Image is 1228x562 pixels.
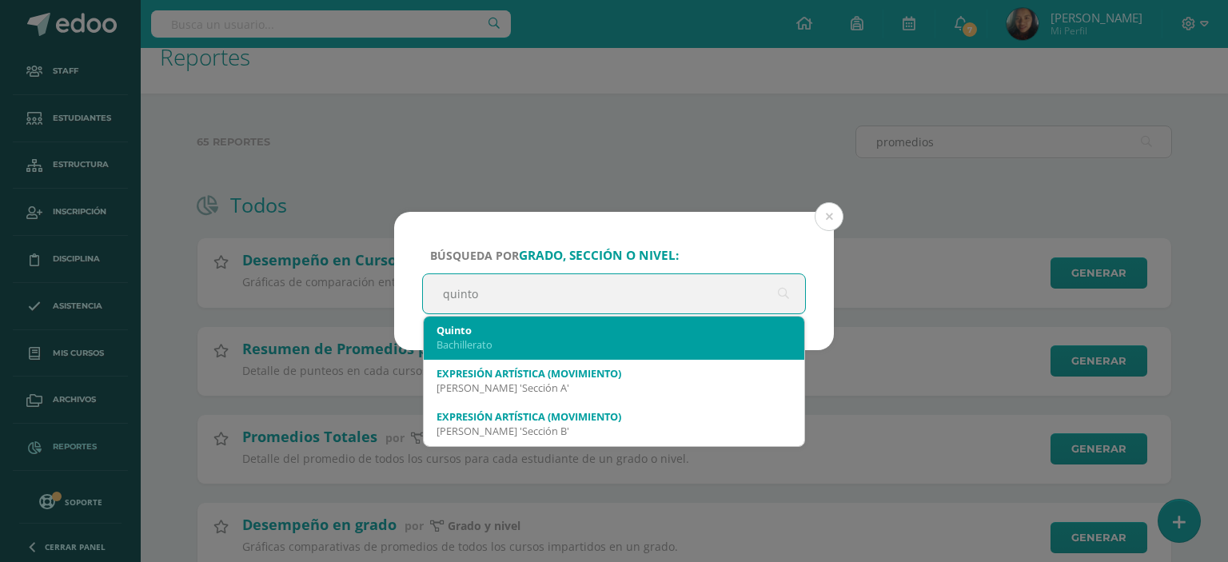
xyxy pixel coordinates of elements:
[437,381,791,395] div: [PERSON_NAME] 'Sección A'
[437,323,791,337] div: Quinto
[437,424,791,438] div: [PERSON_NAME] 'Sección B'
[437,337,791,352] div: Bachillerato
[437,366,791,381] div: EXPRESIÓN ARTÍSTICA (MOVIMIENTO)
[430,248,679,263] span: Búsqueda por
[519,247,679,264] strong: grado, sección o nivel:
[437,409,791,424] div: EXPRESIÓN ARTÍSTICA (MOVIMIENTO)
[423,274,805,313] input: ej. Primero primaria, etc.
[815,202,843,231] button: Close (Esc)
